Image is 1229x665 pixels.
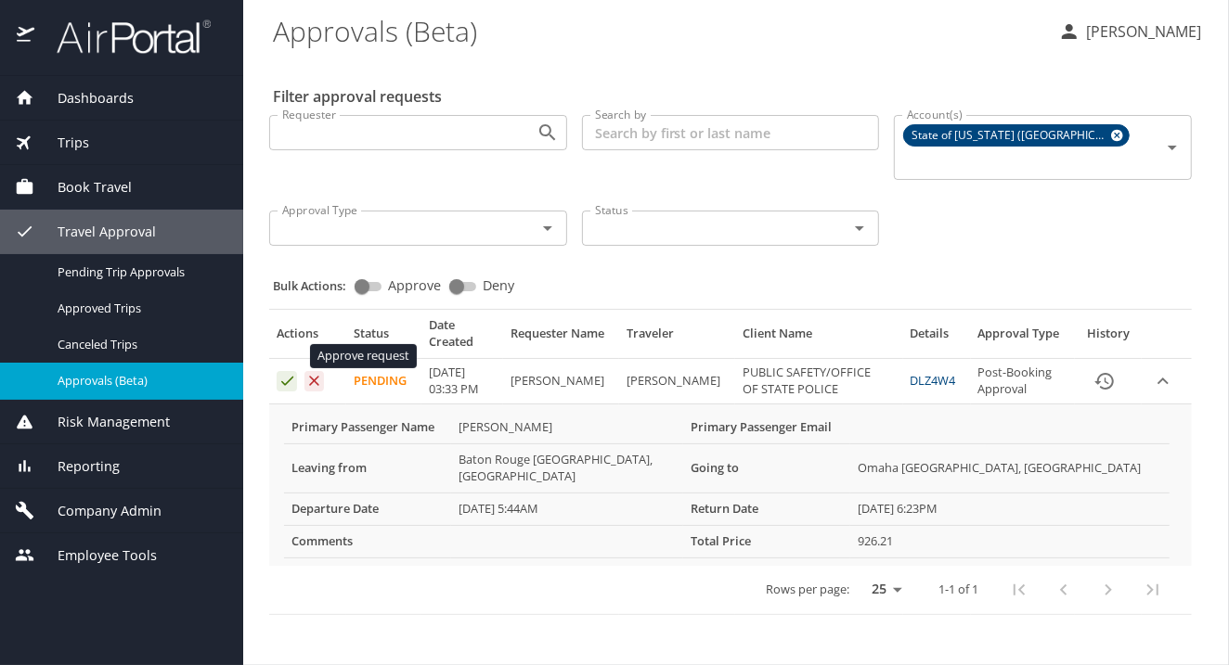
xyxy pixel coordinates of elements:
[503,317,619,358] th: Requester Name
[735,317,902,358] th: Client Name
[850,492,1170,525] td: [DATE] 6:23PM
[273,2,1043,59] h1: Approvals (Beta)
[273,277,361,294] p: Bulk Actions:
[304,371,325,391] button: Deny request
[1080,20,1201,43] p: [PERSON_NAME]
[903,317,971,358] th: Details
[582,115,880,150] input: Search by first or last name
[451,492,683,525] td: [DATE] 5:44AM
[58,263,221,281] span: Pending Trip Approvals
[34,456,120,477] span: Reporting
[34,222,156,242] span: Travel Approval
[451,412,683,443] td: [PERSON_NAME]
[971,359,1075,404] td: Post-Booking Approval
[938,583,978,595] p: 1-1 of 1
[503,359,619,404] td: [PERSON_NAME]
[36,19,211,55] img: airportal-logo.png
[346,317,421,358] th: Status
[284,492,451,525] th: Departure Date
[451,443,683,492] td: Baton Rouge [GEOGRAPHIC_DATA], [GEOGRAPHIC_DATA]
[284,443,451,492] th: Leaving from
[483,279,514,292] span: Deny
[971,317,1075,358] th: Approval Type
[269,317,1192,614] table: Approval table
[850,525,1170,557] td: 926.21
[619,359,735,404] td: [PERSON_NAME]
[1075,317,1142,358] th: History
[911,372,956,389] a: DLZ4W4
[847,215,873,241] button: Open
[683,443,850,492] th: Going to
[1149,367,1177,395] button: expand row
[34,501,162,521] span: Company Admin
[17,19,36,55] img: icon-airportal.png
[683,525,850,557] th: Total Price
[904,126,1116,146] span: State of [US_STATE] ([GEOGRAPHIC_DATA])
[857,575,909,603] select: rows per page
[1159,134,1185,160] button: Open
[34,177,132,198] span: Book Travel
[269,317,346,358] th: Actions
[273,82,442,111] h2: Filter approval requests
[34,88,134,109] span: Dashboards
[766,583,849,595] p: Rows per page:
[1051,15,1209,48] button: [PERSON_NAME]
[1082,359,1127,403] button: History
[683,412,850,443] th: Primary Passenger Email
[619,317,735,358] th: Traveler
[388,279,441,292] span: Approve
[421,359,503,404] td: [DATE] 03:33 PM
[346,359,421,404] td: Pending
[58,372,221,390] span: Approvals (Beta)
[58,300,221,317] span: Approved Trips
[284,525,451,557] th: Comments
[850,443,1170,492] td: Omaha [GEOGRAPHIC_DATA], [GEOGRAPHIC_DATA]
[535,120,561,146] button: Open
[683,492,850,525] th: Return Date
[735,359,902,404] td: PUBLIC SAFETY/OFFICE OF STATE POLICE
[903,124,1130,147] div: State of [US_STATE] ([GEOGRAPHIC_DATA])
[34,412,170,432] span: Risk Management
[34,133,89,153] span: Trips
[535,215,561,241] button: Open
[34,545,157,566] span: Employee Tools
[284,412,1170,558] table: More info for approvals
[421,317,503,358] th: Date Created
[284,412,451,443] th: Primary Passenger Name
[58,336,221,353] span: Canceled Trips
